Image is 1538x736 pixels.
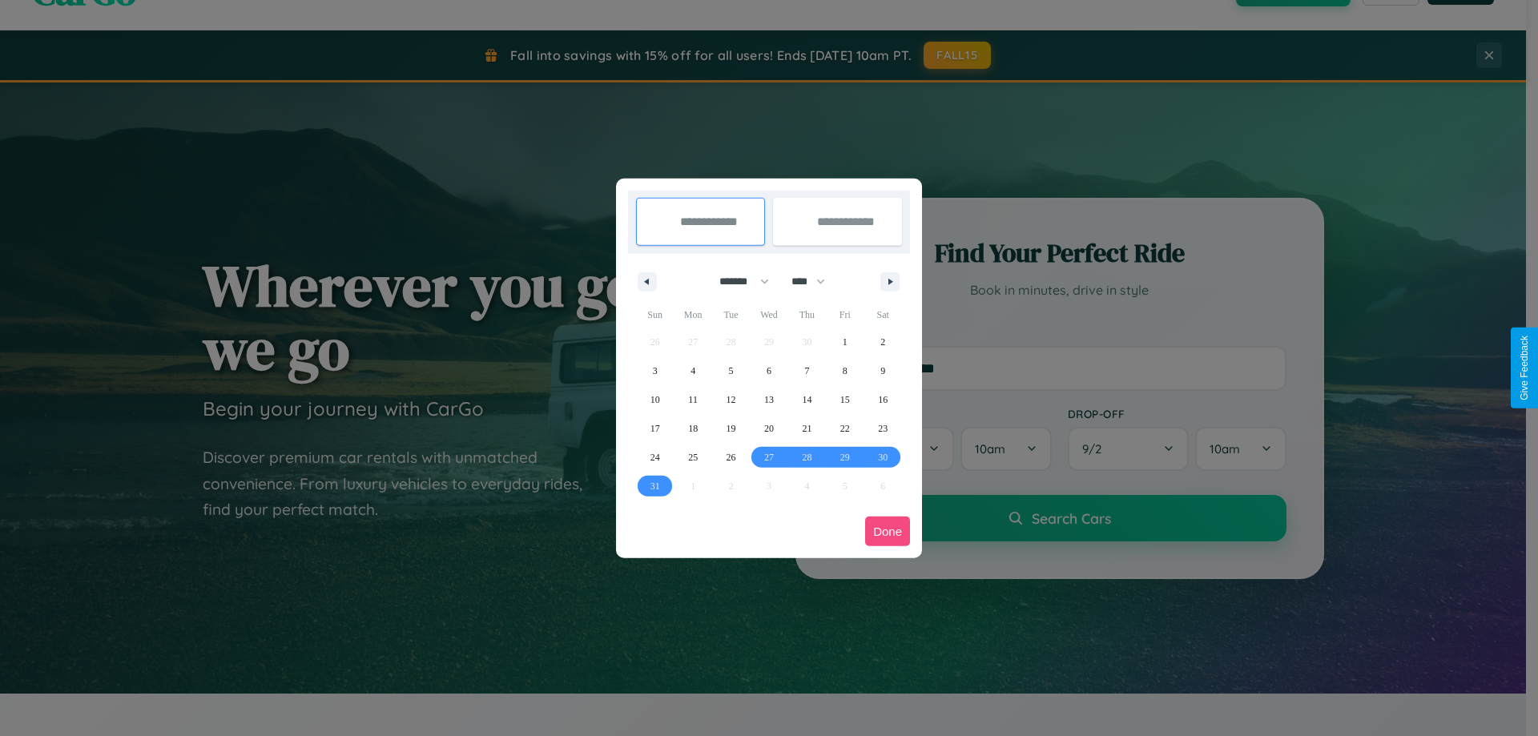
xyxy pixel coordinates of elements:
[712,302,750,328] span: Tue
[878,385,888,414] span: 16
[674,385,711,414] button: 11
[826,385,864,414] button: 15
[826,356,864,385] button: 8
[653,356,658,385] span: 3
[864,443,902,472] button: 30
[764,414,774,443] span: 20
[750,356,787,385] button: 6
[712,443,750,472] button: 26
[674,356,711,385] button: 4
[826,443,864,472] button: 29
[750,302,787,328] span: Wed
[688,385,698,414] span: 11
[826,302,864,328] span: Fri
[729,356,734,385] span: 5
[767,356,771,385] span: 6
[788,385,826,414] button: 14
[843,328,848,356] span: 1
[878,443,888,472] span: 30
[712,356,750,385] button: 5
[690,356,695,385] span: 4
[864,385,902,414] button: 16
[712,414,750,443] button: 19
[688,414,698,443] span: 18
[865,517,910,546] button: Done
[802,414,811,443] span: 21
[674,443,711,472] button: 25
[788,414,826,443] button: 21
[788,356,826,385] button: 7
[636,356,674,385] button: 3
[764,443,774,472] span: 27
[636,302,674,328] span: Sun
[674,302,711,328] span: Mon
[880,356,885,385] span: 9
[826,328,864,356] button: 1
[802,385,811,414] span: 14
[750,414,787,443] button: 20
[1519,336,1530,400] div: Give Feedback
[804,356,809,385] span: 7
[727,443,736,472] span: 26
[864,302,902,328] span: Sat
[750,443,787,472] button: 27
[788,443,826,472] button: 28
[650,472,660,501] span: 31
[650,414,660,443] span: 17
[840,443,850,472] span: 29
[650,443,660,472] span: 24
[864,414,902,443] button: 23
[802,443,811,472] span: 28
[878,414,888,443] span: 23
[880,328,885,356] span: 2
[788,302,826,328] span: Thu
[840,414,850,443] span: 22
[750,385,787,414] button: 13
[636,385,674,414] button: 10
[636,414,674,443] button: 17
[727,414,736,443] span: 19
[826,414,864,443] button: 22
[764,385,774,414] span: 13
[636,472,674,501] button: 31
[712,385,750,414] button: 12
[727,385,736,414] span: 12
[674,414,711,443] button: 18
[636,443,674,472] button: 24
[840,385,850,414] span: 15
[650,385,660,414] span: 10
[688,443,698,472] span: 25
[843,356,848,385] span: 8
[864,356,902,385] button: 9
[864,328,902,356] button: 2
